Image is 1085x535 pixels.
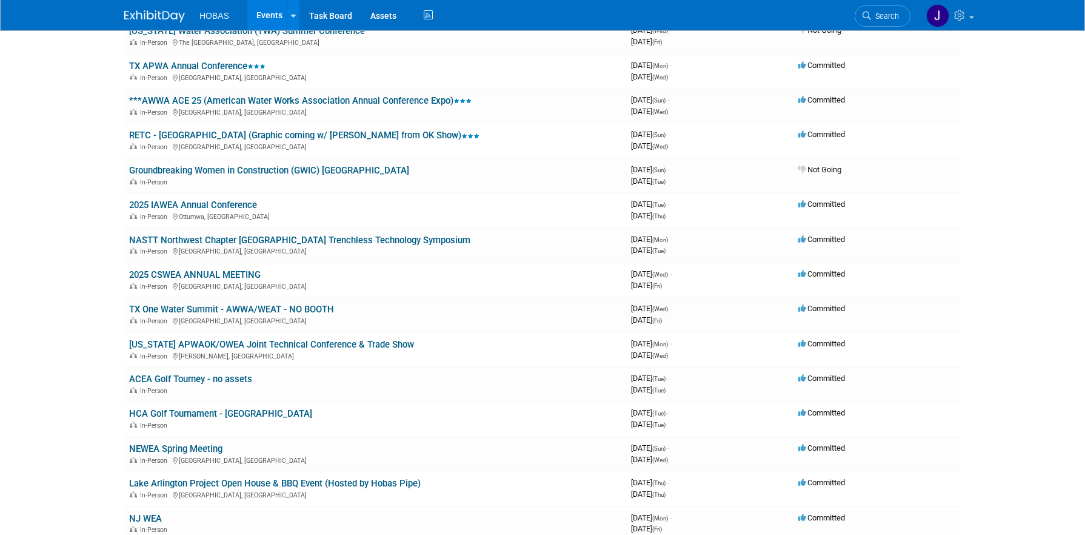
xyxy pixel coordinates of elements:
[798,95,845,104] span: Committed
[129,315,621,325] div: [GEOGRAPHIC_DATA], [GEOGRAPHIC_DATA]
[798,165,841,174] span: Not Going
[199,11,229,21] span: HOBAS
[631,455,668,464] span: [DATE]
[129,25,365,36] a: [US_STATE] Water Association (TWA) Summer Conference
[652,178,666,185] span: (Tue)
[652,143,668,150] span: (Wed)
[129,478,421,489] a: Lake Arlington Project Open House & BBQ Event (Hosted by Hobas Pipe)
[652,109,668,115] span: (Wed)
[129,374,252,385] a: ACEA Golf Tourney - no assets
[652,491,666,498] span: (Thu)
[652,213,666,220] span: (Thu)
[140,283,171,291] span: In-Person
[670,513,672,522] span: -
[129,107,621,116] div: [GEOGRAPHIC_DATA], [GEOGRAPHIC_DATA]
[130,74,137,80] img: In-Person Event
[652,271,668,278] span: (Wed)
[631,524,662,533] span: [DATE]
[855,5,910,27] a: Search
[130,317,137,323] img: In-Person Event
[631,269,672,278] span: [DATE]
[652,62,668,69] span: (Mon)
[652,422,666,428] span: (Tue)
[130,247,137,254] img: In-Person Event
[631,304,672,313] span: [DATE]
[140,247,171,255] span: In-Person
[667,130,669,139] span: -
[670,269,672,278] span: -
[652,341,668,348] span: (Mon)
[631,420,666,429] span: [DATE]
[129,351,621,360] div: [PERSON_NAME], [GEOGRAPHIC_DATA]
[631,141,668,150] span: [DATE]
[652,132,666,138] span: (Sun)
[129,304,334,315] a: TX One Water Summit - AWWA/WEAT - NO BOOTH
[130,109,137,115] img: In-Person Event
[667,478,669,487] span: -
[667,200,669,209] span: -
[652,167,666,173] span: (Sun)
[631,478,669,487] span: [DATE]
[652,247,666,254] span: (Tue)
[129,235,470,246] a: NASTT Northwest Chapter [GEOGRAPHIC_DATA] Trenchless Technology Symposium
[129,72,621,82] div: [GEOGRAPHIC_DATA], [GEOGRAPHIC_DATA]
[631,130,669,139] span: [DATE]
[798,304,845,313] span: Committed
[129,339,414,350] a: [US_STATE] APWAOK/OWEA Joint Technical Conference & Trade Show
[667,443,669,453] span: -
[652,283,662,289] span: (Fri)
[631,281,662,290] span: [DATE]
[670,339,672,348] span: -
[140,39,171,47] span: In-Person
[631,339,672,348] span: [DATE]
[129,200,257,210] a: 2025 IAWEA Annual Conference
[140,457,171,465] span: In-Person
[129,165,409,176] a: Groundbreaking Women in Construction (GWIC) [GEOGRAPHIC_DATA]
[631,351,668,360] span: [DATE]
[631,374,669,383] span: [DATE]
[652,306,668,312] span: (Wed)
[129,490,621,499] div: [GEOGRAPHIC_DATA], [GEOGRAPHIC_DATA]
[652,445,666,452] span: (Sun)
[140,422,171,429] span: In-Person
[652,387,666,394] span: (Tue)
[631,37,662,46] span: [DATE]
[798,443,845,453] span: Committed
[631,177,666,186] span: [DATE]
[129,95,472,106] a: ***AWWA ACE 25 (American Water Works Association Annual Conference Expo)
[631,61,672,70] span: [DATE]
[926,4,949,27] img: Jennifer Jensen
[631,200,669,209] span: [DATE]
[631,95,669,104] span: [DATE]
[129,141,621,151] div: [GEOGRAPHIC_DATA], [GEOGRAPHIC_DATA]
[798,408,845,417] span: Committed
[140,317,171,325] span: In-Person
[652,515,668,522] span: (Mon)
[631,211,666,220] span: [DATE]
[124,10,185,22] img: ExhibitDay
[652,375,666,382] span: (Tue)
[871,12,899,21] span: Search
[130,283,137,289] img: In-Person Event
[140,213,171,221] span: In-Person
[130,526,137,532] img: In-Person Event
[140,491,171,499] span: In-Person
[129,211,621,221] div: Ottumwa, [GEOGRAPHIC_DATA]
[140,143,171,151] span: In-Person
[130,39,137,45] img: In-Person Event
[652,352,668,359] span: (Wed)
[129,281,621,291] div: [GEOGRAPHIC_DATA], [GEOGRAPHIC_DATA]
[670,304,672,313] span: -
[631,443,669,453] span: [DATE]
[129,455,621,465] div: [GEOGRAPHIC_DATA], [GEOGRAPHIC_DATA]
[631,246,666,255] span: [DATE]
[631,165,669,174] span: [DATE]
[652,457,668,463] span: (Wed)
[140,178,171,186] span: In-Person
[130,213,137,219] img: In-Person Event
[798,269,845,278] span: Committed
[652,201,666,208] span: (Tue)
[631,385,666,394] span: [DATE]
[670,235,672,244] span: -
[798,339,845,348] span: Committed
